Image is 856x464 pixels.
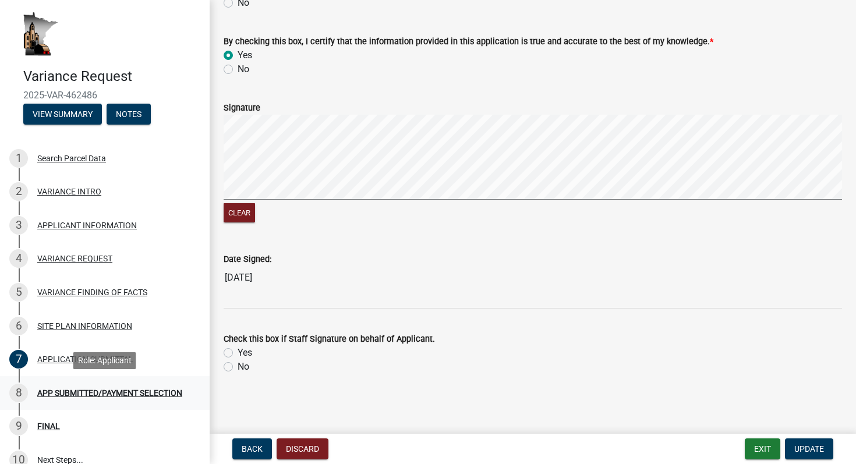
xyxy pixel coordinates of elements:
label: By checking this box, I certify that the information provided in this application is true and acc... [224,38,713,46]
div: 2 [9,182,28,201]
button: Clear [224,203,255,222]
div: APP SUBMITTED/PAYMENT SELECTION [37,389,182,397]
div: 6 [9,317,28,335]
button: Update [785,438,833,459]
label: Date Signed: [224,256,271,264]
div: 8 [9,384,28,402]
button: Back [232,438,272,459]
div: APPLICANT INFORMATION [37,221,137,229]
div: FINAL [37,422,60,430]
div: VARIANCE REQUEST [37,254,112,263]
button: Exit [745,438,780,459]
div: VARIANCE FINDING OF FACTS [37,288,147,296]
div: 9 [9,417,28,435]
button: View Summary [23,104,102,125]
div: Role: Applicant [73,352,136,369]
label: Signature [224,104,260,112]
img: Houston County, Minnesota [23,12,58,56]
wm-modal-confirm: Summary [23,110,102,119]
div: APPLICATION SUBMITTAL [37,355,133,363]
div: 1 [9,149,28,168]
label: Yes [238,346,252,360]
div: 5 [9,283,28,302]
div: SITE PLAN INFORMATION [37,322,132,330]
label: No [238,360,249,374]
label: Yes [238,48,252,62]
wm-modal-confirm: Notes [107,110,151,119]
div: 4 [9,249,28,268]
span: Back [242,444,263,454]
button: Discard [277,438,328,459]
div: 7 [9,350,28,369]
span: 2025-VAR-462486 [23,90,186,101]
span: Update [794,444,824,454]
label: No [238,62,249,76]
h4: Variance Request [23,68,200,85]
label: Check this box if Staff Signature on behalf of Applicant. [224,335,435,343]
button: Notes [107,104,151,125]
div: VARIANCE INTRO [37,187,101,196]
div: 3 [9,216,28,235]
div: Search Parcel Data [37,154,106,162]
